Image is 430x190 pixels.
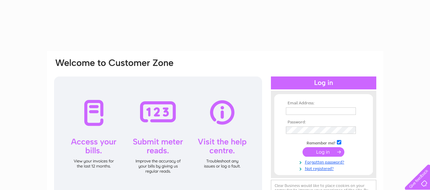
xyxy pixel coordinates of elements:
[303,147,344,157] input: Submit
[286,158,363,165] a: Forgotten password?
[284,139,363,146] td: Remember me?
[284,101,363,106] th: Email Address:
[284,120,363,125] th: Password:
[286,165,363,171] a: Not registered?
